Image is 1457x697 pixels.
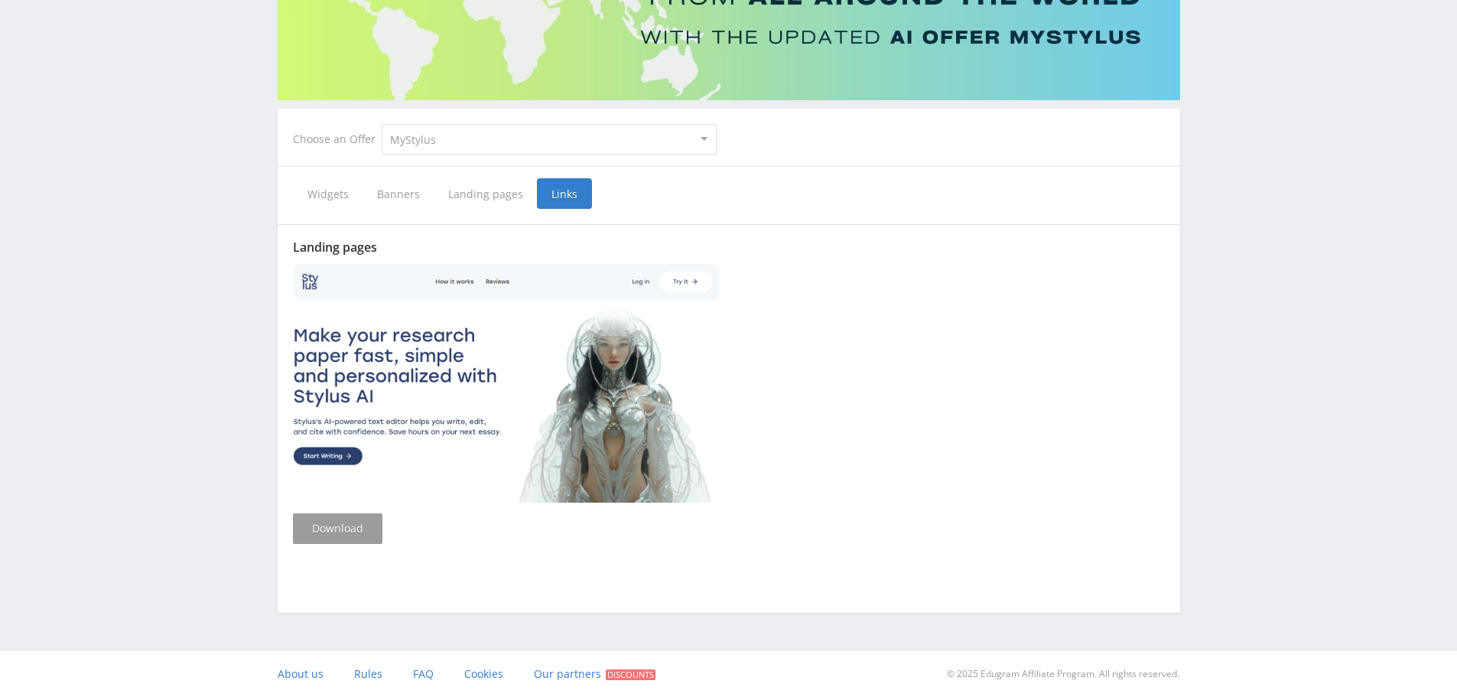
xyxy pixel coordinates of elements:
[434,178,537,209] span: Landing pages
[464,666,503,681] span: Cookies
[534,651,655,697] a: Our partners Discounts
[537,178,592,209] span: Links
[293,262,721,503] img: stylus-land1.png
[293,178,363,209] span: Widgets
[293,240,1165,254] div: Landing pages
[278,666,324,681] span: About us
[354,651,382,697] a: Rules
[464,651,503,697] a: Cookies
[736,651,1179,697] div: © 2025 Edugram Affiliate Program. All rights reserved.
[413,651,434,697] a: FAQ
[354,666,382,681] span: Rules
[606,669,655,680] span: Discounts
[413,666,434,681] span: FAQ
[363,178,434,209] span: Banners
[534,666,601,681] span: Our partners
[293,133,382,145] div: Choose an Offer
[278,651,324,697] a: About us
[293,513,382,544] a: Download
